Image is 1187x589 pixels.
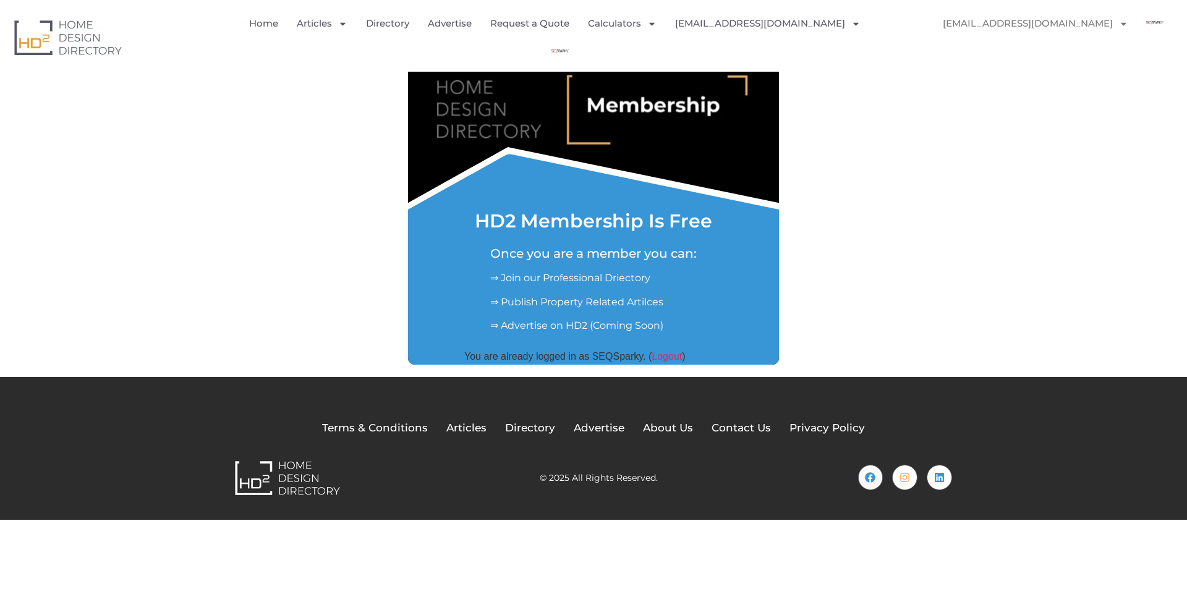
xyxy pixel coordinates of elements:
[652,349,682,364] a: Logout
[446,420,487,436] a: Articles
[574,420,624,436] a: Advertise
[322,420,428,436] a: Terms & Conditions
[490,246,697,261] h5: Once you are a member you can:
[540,473,658,482] h2: © 2025 All Rights Reserved.
[366,9,409,38] a: Directory
[643,420,693,436] a: About Us
[249,9,278,38] a: Home
[712,420,771,436] a: Contact Us
[930,9,1168,38] nav: Menu
[239,9,880,66] nav: Menu
[789,420,865,436] a: Privacy Policy
[428,9,472,38] a: Advertise
[490,295,697,310] p: ⇒ Publish Property Related Artilces
[490,271,697,286] p: ⇒ Join our Professional Driectory
[675,9,861,38] a: [EMAIL_ADDRESS][DOMAIN_NAME]
[464,349,723,364] div: You are already logged in as SEQSparky. ( )
[546,38,574,66] img: SEQSparky
[505,420,555,436] a: Directory
[930,9,1141,38] a: [EMAIL_ADDRESS][DOMAIN_NAME]
[490,318,697,333] p: ⇒ Advertise on HD2 (Coming Soon)
[1141,9,1168,37] img: SEQSparky
[588,9,657,38] a: Calculators
[490,9,569,38] a: Request a Quote
[475,212,712,231] h1: HD2 Membership Is Free
[297,9,347,38] a: Articles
